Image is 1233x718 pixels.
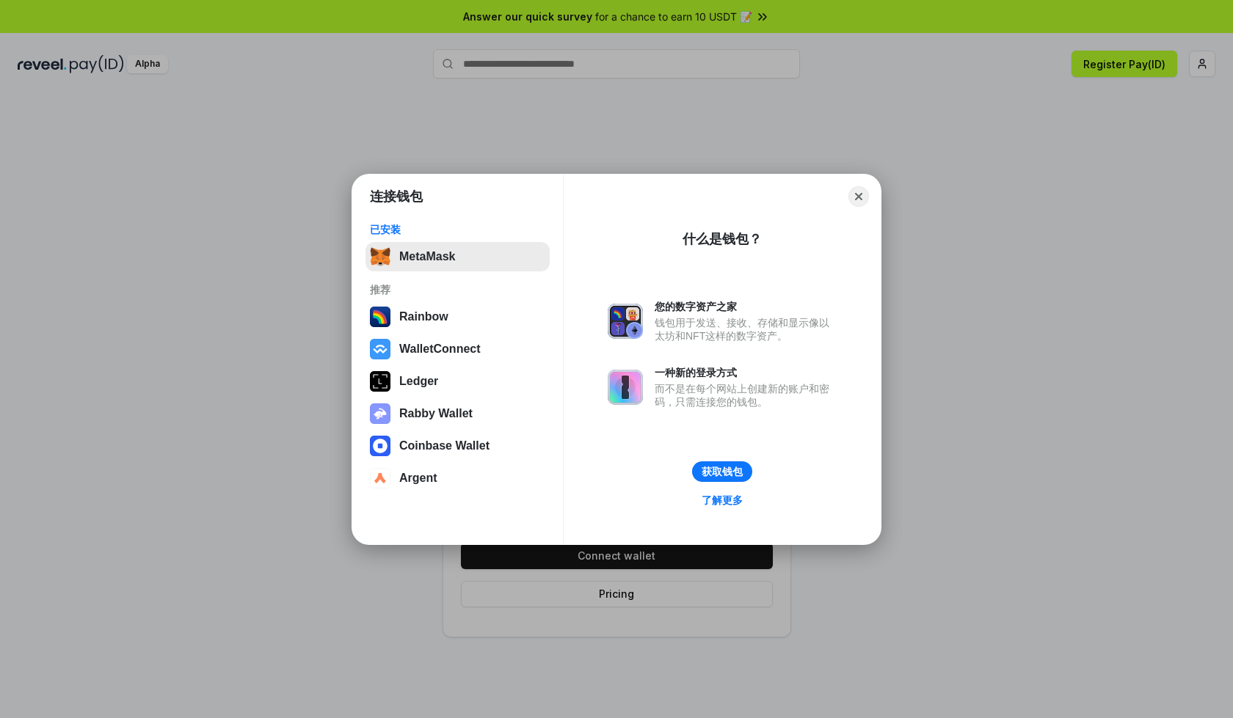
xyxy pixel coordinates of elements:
[848,186,869,207] button: Close
[365,242,550,271] button: MetaMask
[370,246,390,267] img: svg+xml,%3Csvg%20fill%3D%22none%22%20height%3D%2233%22%20viewBox%3D%220%200%2035%2033%22%20width%...
[399,250,455,263] div: MetaMask
[399,472,437,485] div: Argent
[370,283,545,296] div: 推荐
[370,371,390,392] img: svg+xml,%3Csvg%20xmlns%3D%22http%3A%2F%2Fwww.w3.org%2F2000%2Fsvg%22%20width%3D%2228%22%20height%3...
[655,300,837,313] div: 您的数字资产之家
[608,304,643,339] img: svg+xml,%3Csvg%20xmlns%3D%22http%3A%2F%2Fwww.w3.org%2F2000%2Fsvg%22%20fill%3D%22none%22%20viewBox...
[365,334,550,364] button: WalletConnect
[370,223,545,236] div: 已安装
[693,491,752,510] a: 了解更多
[399,375,438,388] div: Ledger
[655,316,837,342] div: 钱包用于发送、接收、存储和显示像以太坊和NFT这样的数字资产。
[692,461,752,482] button: 获取钱包
[370,188,423,205] h1: 连接钱包
[365,464,550,493] button: Argent
[608,370,643,405] img: svg+xml,%3Csvg%20xmlns%3D%22http%3A%2F%2Fwww.w3.org%2F2000%2Fsvg%22%20fill%3D%22none%22%20viewBox...
[370,468,390,488] img: svg+xml,%3Csvg%20width%3D%2228%22%20height%3D%2228%22%20viewBox%3D%220%200%2028%2028%22%20fill%3D...
[365,399,550,428] button: Rabby Wallet
[399,439,490,453] div: Coinbase Wallet
[370,436,390,456] img: svg+xml,%3Csvg%20width%3D%2228%22%20height%3D%2228%22%20viewBox%3D%220%200%2028%2028%22%20fill%3D...
[655,366,837,379] div: 一种新的登录方式
[655,382,837,409] div: 而不是在每个网站上创建新的账户和密码，只需连接您的钱包。
[702,494,743,507] div: 了解更多
[370,339,390,359] img: svg+xml,%3Csvg%20width%3D%2228%22%20height%3D%2228%22%20viewBox%3D%220%200%2028%2028%22%20fill%3D...
[399,407,473,420] div: Rabby Wallet
[370,307,390,327] img: svg+xml,%3Csvg%20width%3D%22120%22%20height%3D%22120%22%20viewBox%3D%220%200%20120%20120%22%20fil...
[365,431,550,461] button: Coinbase Wallet
[683,230,762,248] div: 什么是钱包？
[370,403,390,424] img: svg+xml,%3Csvg%20xmlns%3D%22http%3A%2F%2Fwww.w3.org%2F2000%2Fsvg%22%20fill%3D%22none%22%20viewBox...
[399,342,481,356] div: WalletConnect
[365,367,550,396] button: Ledger
[702,465,743,478] div: 获取钱包
[399,310,448,323] div: Rainbow
[365,302,550,331] button: Rainbow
